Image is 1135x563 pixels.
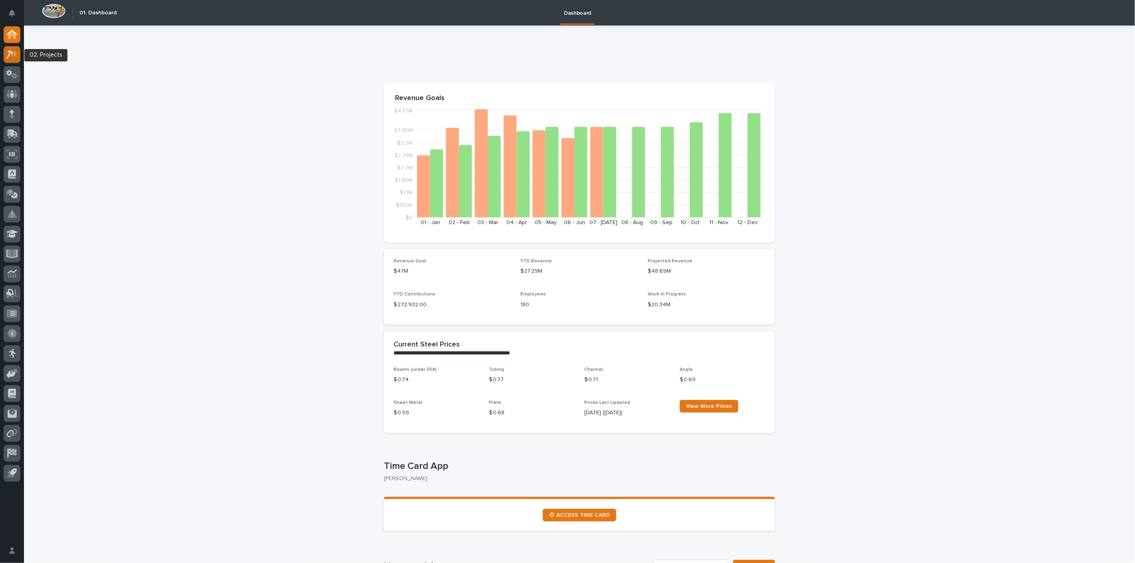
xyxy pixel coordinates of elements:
[584,376,670,384] p: $ 0.71
[79,10,117,16] h2: 01. Dashboard
[394,153,413,158] tspan: $2.75M
[10,10,20,22] div: Notifications
[393,341,460,349] h2: Current Steel Prices
[535,220,557,225] text: 05 - May
[384,461,772,472] p: Time Card App
[395,178,413,183] tspan: $1.65M
[589,220,618,225] text: 07 - [DATE]
[384,475,769,482] p: [PERSON_NAME]
[393,400,422,405] span: Sheet Metal
[710,220,729,225] text: 11 - Nov
[396,203,413,208] tspan: $550K
[521,301,639,309] p: 180
[489,376,575,384] p: $ 0.77
[564,220,585,225] text: 06 - Jun
[584,400,630,405] span: Prices Last Updated
[477,220,498,225] text: 03 - Mar
[506,220,527,225] text: 04 - Apr
[393,409,479,417] p: $ 0.59
[680,220,700,225] text: 10 - Oct
[648,292,686,297] span: Work in Progress
[393,292,435,297] span: YTD Contributions
[521,259,552,264] span: YTD Revenue
[489,409,575,417] p: $ 0.68
[648,259,692,264] span: Projected Revenue
[394,108,413,114] tspan: $4.77M
[397,140,413,146] tspan: $3.3M
[405,215,413,220] tspan: $0
[543,509,616,522] a: ⏲ ACCESS TIME CARD
[648,301,765,309] p: $20.34M
[738,220,758,225] text: 12 - Dec
[584,367,603,372] span: Channel
[449,220,470,225] text: 02 - Feb
[680,367,693,372] span: Angle
[521,267,639,276] p: $27.29M
[686,404,732,409] span: View More Prices
[680,400,738,413] a: View More Prices
[584,409,670,417] p: [DATE] ([DATE])
[395,94,764,103] p: Revenue Goals
[622,220,643,225] text: 08 - Aug
[393,376,479,384] p: $ 0.74
[489,367,504,372] span: Tubing
[397,165,413,171] tspan: $2.2M
[521,292,546,297] span: Employees
[394,128,413,134] tspan: $3.85M
[549,512,610,518] span: ⏲ ACCESS TIME CARD
[648,267,765,276] p: $48.69M
[680,376,765,384] p: $ 0.69
[400,190,413,196] tspan: $1.1M
[393,259,426,264] span: Revenue Goal
[4,5,20,22] button: Notifications
[650,220,672,225] text: 09 - Sep
[393,267,511,276] p: $47M
[393,301,511,309] p: $ 272,932.00
[393,367,437,372] span: Beams (under 55#)
[489,400,501,405] span: Plate
[42,4,65,18] img: Workspace Logo
[421,220,440,225] text: 01 - Jan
